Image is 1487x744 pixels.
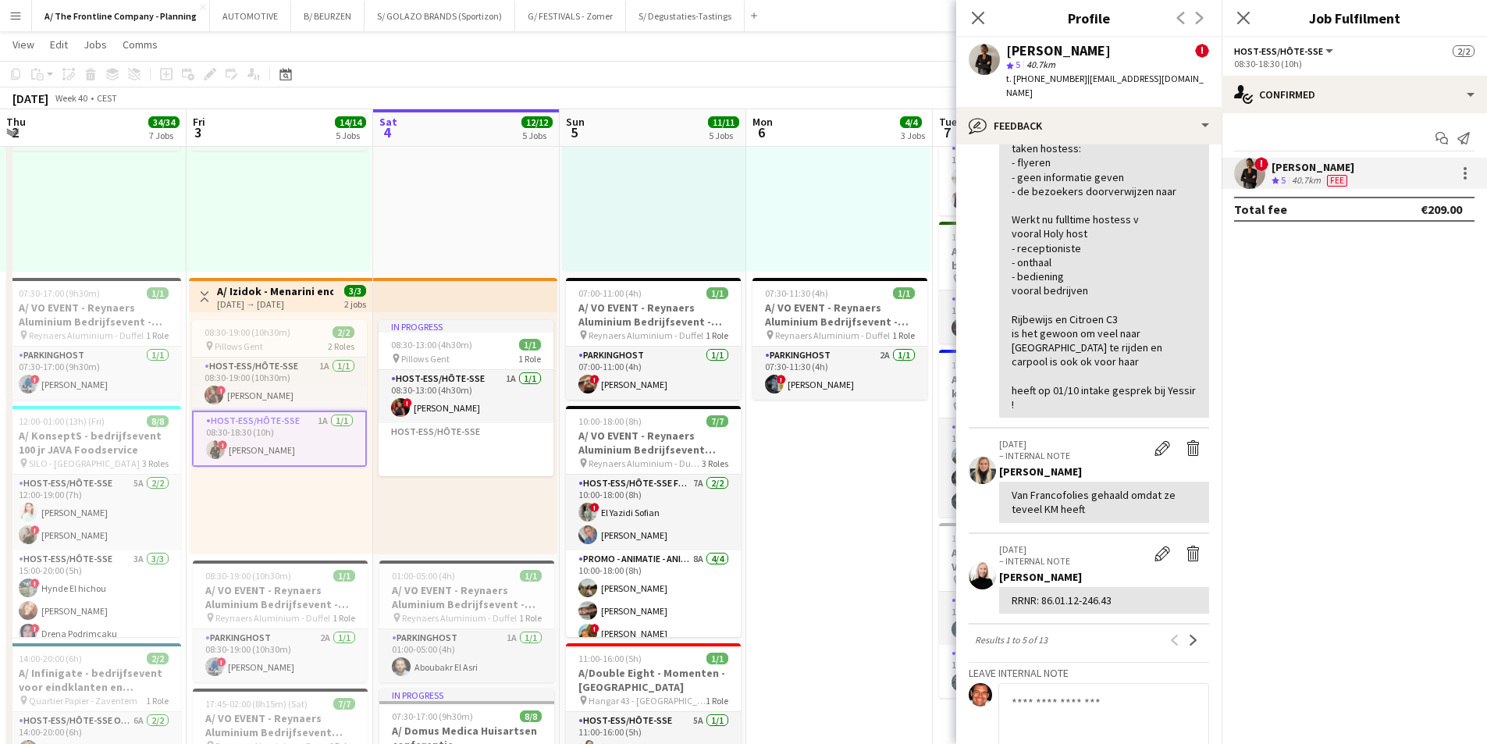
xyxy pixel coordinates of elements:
[333,698,355,710] span: 7/7
[999,570,1209,584] div: [PERSON_NAME]
[193,561,368,682] app-job-card: 08:30-19:00 (10h30m)1/1A/ VO EVENT - Reynaers Aluminium Bedrijfsevent - PARKING LEVERANCIERS - 29...
[379,320,553,476] app-job-card: In progress08:30-13:00 (4h30m)1/1 Pillows Gent1 RoleHost-ess/Hôte-sse1A1/108:30-13:00 (4h30m)![PE...
[752,115,773,129] span: Mon
[939,140,1114,215] app-card-role: Host-ess/Hôte-sse3A2/215:30-23:00 (7h30m)!Bo Cleuren![PERSON_NAME]
[939,372,1114,400] h3: A/ Jorssen Noord (BMW- klantenevent - 3 Parkinghosts
[1006,44,1111,58] div: [PERSON_NAME]
[939,115,957,129] span: Tue
[379,561,554,682] app-job-card: 01:00-05:00 (4h)1/1A/ VO EVENT - Reynaers Aluminium Bedrijfsevent - PARKING LEVERANCIERS - 29/09 ...
[999,438,1147,450] p: [DATE]
[1012,593,1197,607] div: RRNR: 86.01.12-246.43
[379,320,553,333] div: In progress
[52,92,91,104] span: Week 40
[752,301,927,329] h3: A/ VO EVENT - Reynaers Aluminium Bedrijfsevent - PARKING LEVERANCIERS - 29/09 tem 06/10
[566,406,741,637] app-job-card: 10:00-18:00 (8h)7/7A/ VO EVENT - Reynaers Aluminium Bedrijfsevent (02+03+05/10) Reynaers Aluminiu...
[1222,8,1487,28] h3: Job Fulfilment
[752,278,927,400] app-job-card: 07:30-11:30 (4h)1/1A/ VO EVENT - Reynaers Aluminium Bedrijfsevent - PARKING LEVERANCIERS - 29/09 ...
[379,370,553,423] app-card-role: Host-ess/Hôte-sse1A1/108:30-13:00 (4h30m)![PERSON_NAME]
[708,116,739,128] span: 11/11
[900,116,922,128] span: 4/4
[6,475,181,550] app-card-role: Host-ess/Hôte-sse5A2/212:00-19:00 (7h)[PERSON_NAME]![PERSON_NAME]
[952,231,1015,243] span: 16:30-20:30 (4h)
[12,37,34,52] span: View
[939,244,1114,272] h3: A/ Fosbury & Sons - Support bij Event van Astrazeneca
[775,329,890,341] span: Reynaers Aluminium - Duffel
[192,358,367,411] app-card-role: Host-ess/Hôte-sse1A1/108:30-19:00 (10h30m)![PERSON_NAME]
[999,450,1147,461] p: – INTERNAL NOTE
[19,653,82,664] span: 14:00-20:00 (6h)
[193,583,368,611] h3: A/ VO EVENT - Reynaers Aluminium Bedrijfsevent - PARKING LEVERANCIERS - 29/09 tem 06/10
[706,695,728,707] span: 1 Role
[1222,76,1487,113] div: Confirmed
[216,386,226,395] span: !
[765,287,828,299] span: 07:30-11:30 (4h)
[939,546,1114,574] h3: A/ Belgische Tuincentra Vereniging - Leden Event
[77,34,113,55] a: Jobs
[218,440,227,450] span: !
[626,1,745,31] button: S/ Degustaties-Tastings
[344,297,366,310] div: 2 jobs
[97,92,117,104] div: CEST
[217,657,226,667] span: !
[520,570,542,582] span: 1/1
[706,287,728,299] span: 1/1
[205,326,290,338] span: 08:30-19:00 (10h30m)
[1453,45,1475,57] span: 2/2
[344,285,366,297] span: 3/3
[142,457,169,469] span: 3 Roles
[566,429,741,457] h3: A/ VO EVENT - Reynaers Aluminium Bedrijfsevent (02+03+05/10)
[1023,59,1058,70] span: 40.7km
[1234,45,1323,57] span: Host-ess/Hôte-sse
[30,525,40,535] span: !
[564,123,585,141] span: 5
[519,339,541,351] span: 1/1
[892,329,915,341] span: 1 Role
[123,37,158,52] span: Comms
[590,624,599,633] span: !
[148,116,180,128] span: 34/34
[29,457,140,469] span: SILO - [GEOGRAPHIC_DATA]
[939,418,1114,517] app-card-role: Parkinghost1A3/317:15-21:15 (4h)![PERSON_NAME]Aboubakr El Asri![PERSON_NAME]
[939,222,1114,344] app-job-card: 16:30-20:30 (4h)1/1A/ Fosbury & Sons - Support bij Event van Astrazeneca Fosbury & Sons [PERSON_N...
[939,350,1114,517] app-job-card: 17:15-21:15 (4h)3/3A/ Jorssen Noord (BMW- klantenevent - 3 Parkinghosts Jorssen Noord - Merksem1 ...
[391,339,472,351] span: 08:30-13:00 (4h30m)
[147,415,169,427] span: 8/8
[566,278,741,400] div: 07:00-11:00 (4h)1/1A/ VO EVENT - Reynaers Aluminium Bedrijfsevent - PARKING LEVERANCIERS - 29/09 ...
[205,698,308,710] span: 17:45-02:00 (8h15m) (Sat)
[566,301,741,329] h3: A/ VO EVENT - Reynaers Aluminium Bedrijfsevent - PARKING LEVERANCIERS - 29/09 tem 06/10
[520,710,542,722] span: 8/8
[750,123,773,141] span: 6
[6,301,181,329] h3: A/ VO EVENT - Reynaers Aluminium Bedrijfsevent - PARKING LEVERANCIERS - 29/09 tem 06/10
[939,592,1114,645] app-card-role: Host-ess/Hôte-sse2A1/117:30-21:30 (4h)![PERSON_NAME]
[217,284,333,298] h3: A/ Izidok - Menarini endocrinologie - 03+04/10/2025
[19,287,100,299] span: 07:30-17:00 (9h30m)
[893,287,915,299] span: 1/1
[193,115,205,129] span: Fri
[6,406,181,637] app-job-card: 12:00-01:00 (13h) (Fri)8/8A/ KonseptS - bedrijfsevent 100 jr JAVA Foodservice SILO - [GEOGRAPHIC_...
[116,34,164,55] a: Comms
[566,115,585,129] span: Sun
[379,115,397,129] span: Sat
[578,653,642,664] span: 11:00-16:00 (5h)
[333,612,355,624] span: 1 Role
[30,624,40,633] span: !
[777,375,786,384] span: !
[44,34,74,55] a: Edit
[146,695,169,707] span: 1 Role
[999,543,1147,555] p: [DATE]
[706,415,728,427] span: 7/7
[522,130,552,141] div: 5 Jobs
[4,123,26,141] span: 2
[515,1,626,31] button: G/ FESTIVALS - Zomer
[149,130,179,141] div: 7 Jobs
[519,612,542,624] span: 1 Role
[1289,174,1324,187] div: 40.7km
[1012,488,1197,516] div: Van Francofolies gehaald omdat ze teveel KM heeft
[1234,58,1475,69] div: 08:30-18:30 (10h)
